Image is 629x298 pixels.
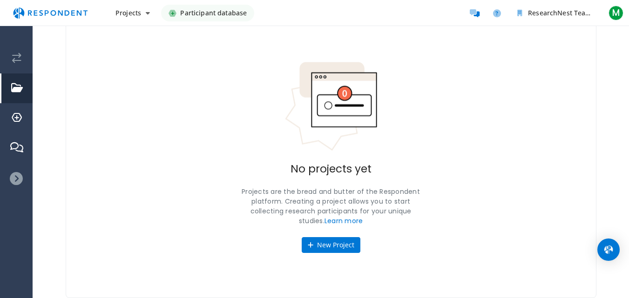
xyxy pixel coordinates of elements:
a: Participant database [161,5,254,21]
button: Projects [108,5,157,21]
p: Projects are the bread and butter of the Respondent platform. Creating a project allows you to st... [238,187,424,226]
button: ResearchNest Team [510,5,603,21]
span: M [609,6,623,20]
a: Message participants [465,4,484,22]
span: Projects [115,8,141,17]
div: Open Intercom Messenger [597,238,620,261]
h2: No projects yet [291,163,372,176]
img: respondent-logo.png [7,4,93,22]
button: M [607,5,625,21]
button: New Project [302,237,360,253]
a: Help and support [487,4,506,22]
a: Learn more [325,216,363,225]
span: Participant database [180,5,247,21]
img: No projects indicator [284,61,378,152]
span: ResearchNest Team [528,8,591,17]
